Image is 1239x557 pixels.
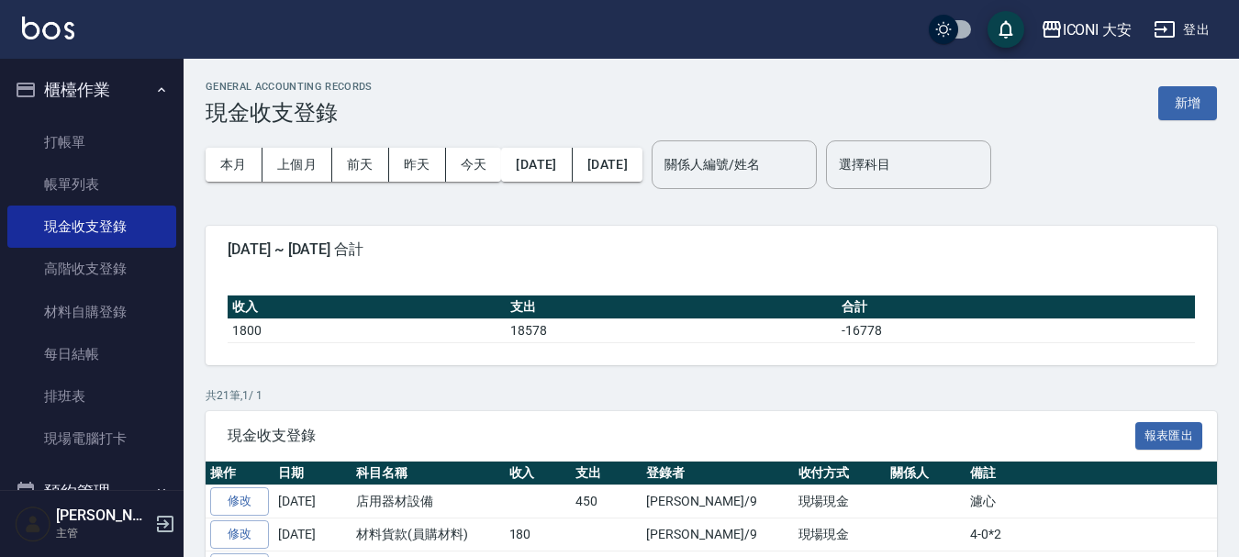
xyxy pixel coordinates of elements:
[352,485,505,518] td: 店用器材設備
[273,462,352,485] th: 日期
[505,518,572,551] td: 180
[7,418,176,460] a: 現場電腦打卡
[886,462,966,485] th: 關係人
[206,462,273,485] th: 操作
[228,427,1135,445] span: 現金收支登錄
[506,318,837,342] td: 18578
[7,375,176,418] a: 排班表
[7,163,176,206] a: 帳單列表
[501,148,572,182] button: [DATE]
[988,11,1024,48] button: save
[571,462,642,485] th: 支出
[273,518,352,551] td: [DATE]
[352,462,505,485] th: 科目名稱
[1033,11,1140,49] button: ICONI 大安
[506,295,837,319] th: 支出
[642,462,793,485] th: 登錄者
[206,387,1217,404] p: 共 21 筆, 1 / 1
[7,333,176,375] a: 每日結帳
[7,291,176,333] a: 材料自購登錄
[56,525,150,541] p: 主管
[352,518,505,551] td: 材料貨款(員購材料)
[837,318,1195,342] td: -16778
[1063,18,1133,41] div: ICONI 大安
[206,81,373,93] h2: GENERAL ACCOUNTING RECORDS
[794,485,887,518] td: 現場現金
[7,206,176,248] a: 現金收支登錄
[1158,94,1217,111] a: 新增
[505,462,572,485] th: 收入
[15,506,51,542] img: Person
[7,121,176,163] a: 打帳單
[1135,426,1203,443] a: 報表匯出
[206,100,373,126] h3: 現金收支登錄
[206,148,262,182] button: 本月
[56,507,150,525] h5: [PERSON_NAME]
[794,462,887,485] th: 收付方式
[446,148,502,182] button: 今天
[1158,86,1217,120] button: 新增
[332,148,389,182] button: 前天
[389,148,446,182] button: 昨天
[228,240,1195,259] span: [DATE] ~ [DATE] 合計
[642,485,793,518] td: [PERSON_NAME]/9
[210,520,269,549] a: 修改
[837,295,1195,319] th: 合計
[1146,13,1217,47] button: 登出
[571,485,642,518] td: 450
[228,295,506,319] th: 收入
[7,248,176,290] a: 高階收支登錄
[794,518,887,551] td: 現場現金
[7,468,176,516] button: 預約管理
[1135,422,1203,451] button: 報表匯出
[7,66,176,114] button: 櫃檯作業
[228,318,506,342] td: 1800
[262,148,332,182] button: 上個月
[273,485,352,518] td: [DATE]
[573,148,642,182] button: [DATE]
[210,487,269,516] a: 修改
[642,518,793,551] td: [PERSON_NAME]/9
[22,17,74,39] img: Logo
